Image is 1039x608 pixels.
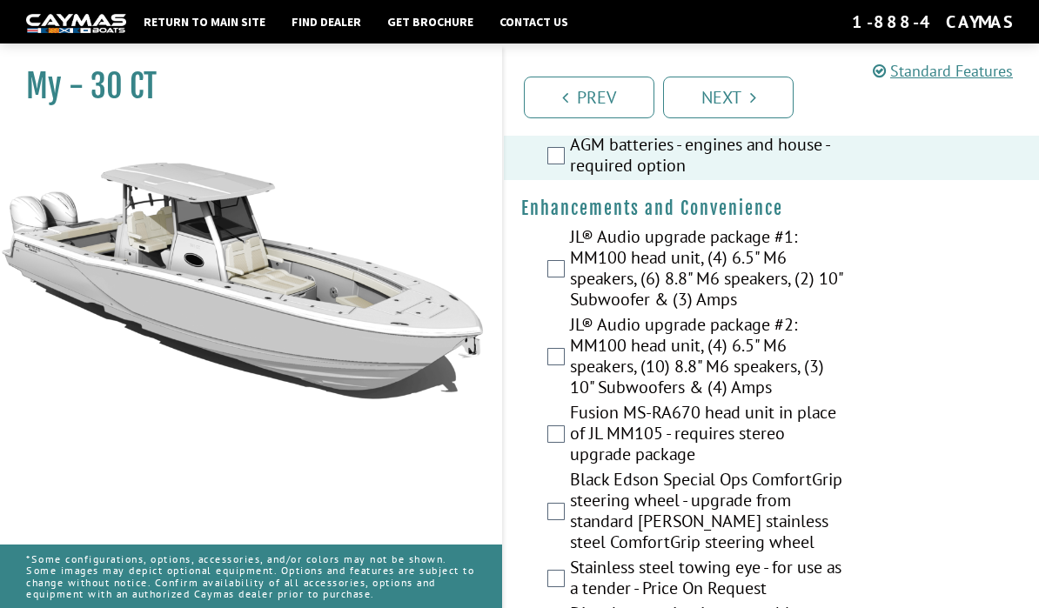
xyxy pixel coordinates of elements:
[663,77,794,118] a: Next
[135,10,274,33] a: Return to main site
[521,197,1022,219] h4: Enhancements and Convenience
[570,226,849,314] label: JL® Audio upgrade package #1: MM100 head unit, (4) 6.5" M6 speakers, (6) 8.8" M6 speakers, (2) 10...
[873,61,1013,81] a: Standard Features
[570,469,849,557] label: Black Edson Special Ops ComfortGrip steering wheel - upgrade from standard [PERSON_NAME] stainles...
[570,134,849,180] label: AGM batteries - engines and house - required option
[26,14,126,32] img: white-logo-c9c8dbefe5ff5ceceb0f0178aa75bf4bb51f6bca0971e226c86eb53dfe498488.png
[570,402,849,469] label: Fusion MS-RA670 head unit in place of JL MM105 - requires stereo upgrade package
[524,77,654,118] a: Prev
[852,10,1013,33] div: 1-888-4CAYMAS
[570,314,849,402] label: JL® Audio upgrade package #2: MM100 head unit, (4) 6.5" M6 speakers, (10) 8.8" M6 speakers, (3) 1...
[379,10,482,33] a: Get Brochure
[519,74,1039,118] ul: Pagination
[570,557,849,603] label: Stainless steel towing eye - for use as a tender - Price On Request
[283,10,370,33] a: Find Dealer
[26,545,476,608] p: *Some configurations, options, accessories, and/or colors may not be shown. Some images may depic...
[26,67,459,106] h1: My - 30 CT
[491,10,577,33] a: Contact Us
